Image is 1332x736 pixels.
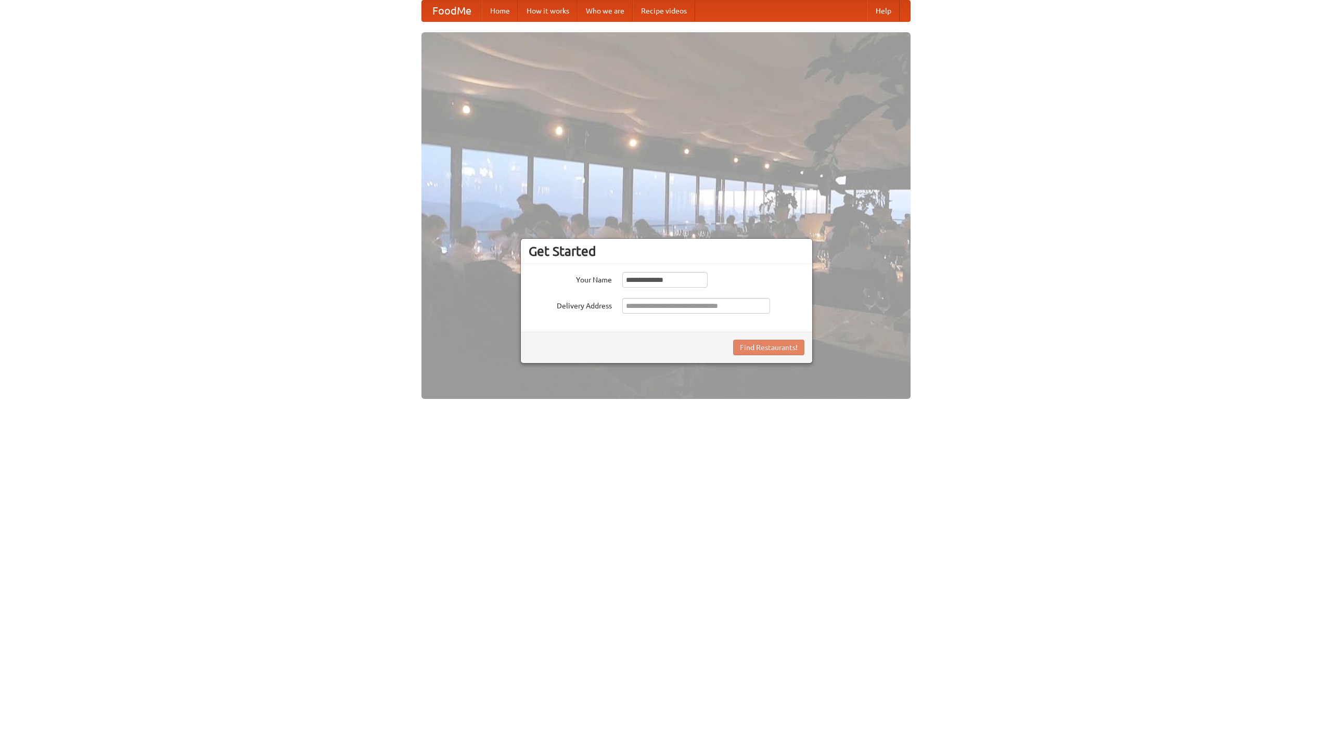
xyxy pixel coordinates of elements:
a: Recipe videos [633,1,695,21]
a: Home [482,1,518,21]
label: Your Name [529,272,612,285]
a: FoodMe [422,1,482,21]
a: Who we are [578,1,633,21]
h3: Get Started [529,243,804,259]
a: How it works [518,1,578,21]
label: Delivery Address [529,298,612,311]
button: Find Restaurants! [733,340,804,355]
a: Help [867,1,900,21]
